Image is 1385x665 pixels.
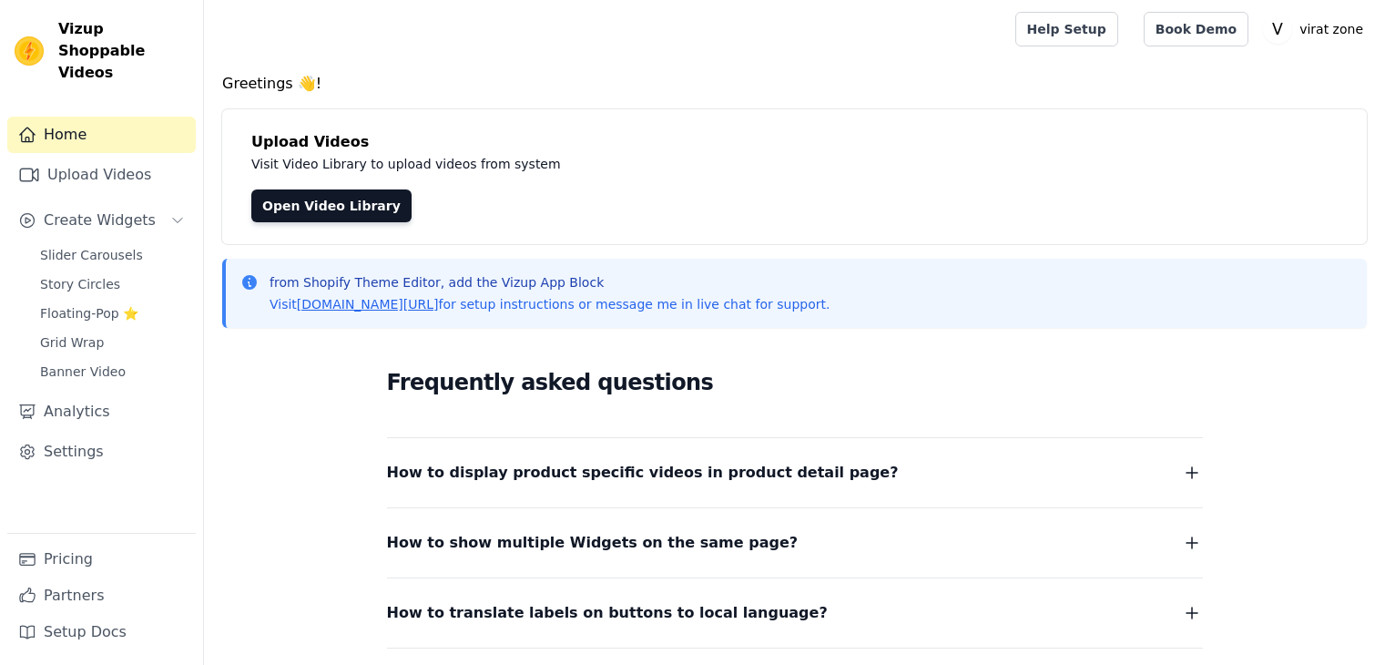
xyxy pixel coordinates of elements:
[270,295,830,313] p: Visit for setup instructions or message me in live chat for support.
[29,301,196,326] a: Floating-Pop ⭐
[7,541,196,578] a: Pricing
[40,304,138,322] span: Floating-Pop ⭐
[387,600,1203,626] button: How to translate labels on buttons to local language?
[40,246,143,264] span: Slider Carousels
[29,242,196,268] a: Slider Carousels
[251,153,1067,175] p: Visit Video Library to upload videos from system
[44,210,156,231] span: Create Widgets
[7,202,196,239] button: Create Widgets
[251,189,412,222] a: Open Video Library
[40,333,104,352] span: Grid Wrap
[270,273,830,292] p: from Shopify Theme Editor, add the Vizup App Block
[387,530,1203,556] button: How to show multiple Widgets on the same page?
[297,297,439,312] a: [DOMAIN_NAME][URL]
[1292,13,1370,46] p: virat zone
[7,117,196,153] a: Home
[387,460,1203,486] button: How to display product specific videos in product detail page?
[1144,12,1248,46] a: Book Demo
[29,271,196,297] a: Story Circles
[40,275,120,293] span: Story Circles
[222,73,1367,95] h4: Greetings 👋!
[1263,13,1370,46] button: V virat zone
[387,530,799,556] span: How to show multiple Widgets on the same page?
[387,460,899,486] span: How to display product specific videos in product detail page?
[7,614,196,650] a: Setup Docs
[15,36,44,66] img: Vizup
[387,364,1203,401] h2: Frequently asked questions
[1015,12,1118,46] a: Help Setup
[7,434,196,470] a: Settings
[40,363,126,381] span: Banner Video
[7,394,196,430] a: Analytics
[1272,20,1283,38] text: V
[29,330,196,355] a: Grid Wrap
[251,131,1338,153] h4: Upload Videos
[58,18,188,84] span: Vizup Shoppable Videos
[7,157,196,193] a: Upload Videos
[387,600,828,626] span: How to translate labels on buttons to local language?
[7,578,196,614] a: Partners
[29,359,196,384] a: Banner Video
